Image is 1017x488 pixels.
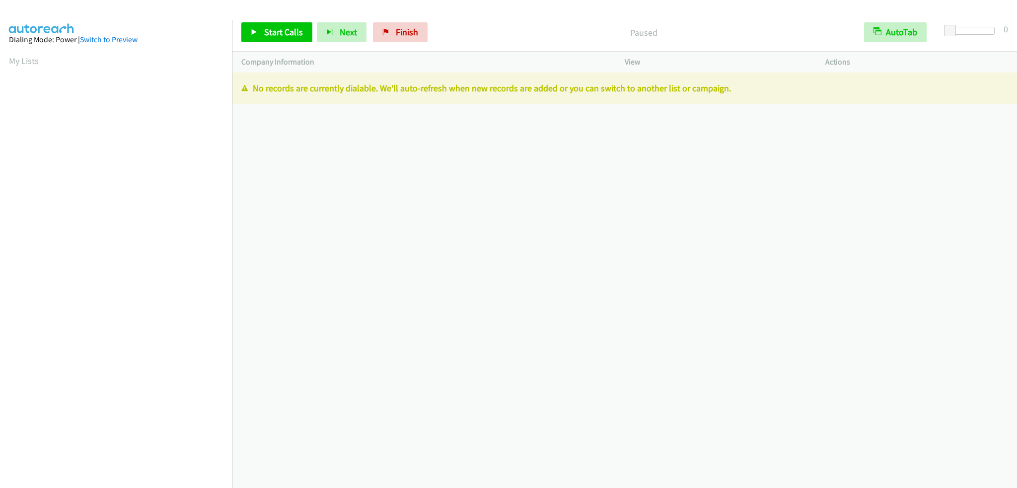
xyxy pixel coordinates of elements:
button: Next [317,22,366,42]
div: Dialing Mode: Power | [9,34,223,46]
div: Delay between calls (in seconds) [949,27,995,35]
a: My Lists [9,55,39,67]
p: Company Information [241,56,607,68]
a: Start Calls [241,22,312,42]
p: Paused [441,26,846,39]
button: AutoTab [864,22,927,42]
span: Finish [396,26,418,38]
div: 0 [1004,22,1008,36]
span: Next [340,26,357,38]
p: View [625,56,807,68]
a: Switch to Preview [80,35,138,44]
p: No records are currently dialable. We'll auto-refresh when new records are added or you can switc... [241,81,1008,95]
span: Start Calls [264,26,303,38]
a: Finish [373,22,428,42]
p: Actions [825,56,1008,68]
